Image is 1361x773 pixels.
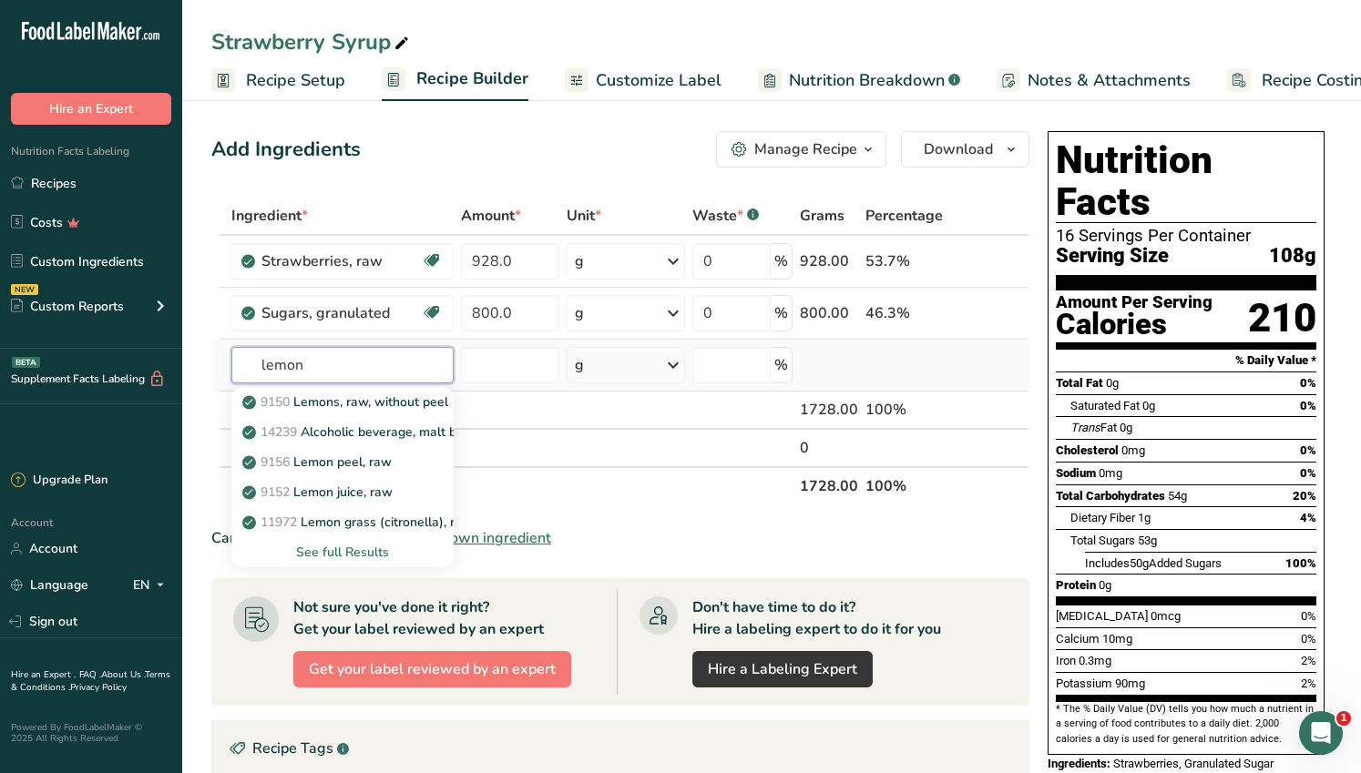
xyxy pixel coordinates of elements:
th: Net Totals [228,466,796,504]
div: 46.3% [865,302,943,324]
span: Protein [1056,578,1096,592]
span: Sodium [1056,466,1096,480]
div: 100% [865,399,943,421]
span: Recipe Setup [246,68,345,93]
a: 9150Lemons, raw, without peel [231,387,455,417]
th: 1728.00 [796,466,862,504]
span: Total Fat [1056,376,1103,390]
a: Hire an Expert . [11,668,76,681]
span: 14239 [261,423,297,441]
span: 50g [1130,556,1149,570]
div: Upgrade Plan [11,472,107,490]
span: 2% [1301,654,1316,667]
span: Serving Size [1056,245,1169,268]
section: % Daily Value * [1056,350,1316,371]
section: * The % Daily Value (DV) tells you how much a nutrient in a serving of food contributes to a dail... [1056,702,1316,747]
div: BETA [12,357,40,368]
p: Lemons, raw, without peel [246,392,448,412]
a: 11972Lemon grass (citronella), raw [231,507,455,537]
span: Percentage [865,205,943,227]
div: Strawberry Syrup [211,25,413,58]
button: Hire an Expert [11,93,171,125]
div: Powered By FoodLabelMaker © 2025 All Rights Reserved [11,722,171,744]
div: Amount Per Serving [1056,294,1213,311]
div: EN [133,575,171,596]
span: 0% [1300,399,1316,412]
span: Potassium [1056,676,1112,690]
div: Custom Reports [11,297,124,316]
span: 9156 [261,453,290,471]
div: 16 Servings Per Container [1056,227,1316,245]
th: 100% [862,466,947,504]
span: 0g [1120,421,1132,434]
div: g [575,354,584,376]
span: Strawberries, Granulated Sugar [1113,757,1274,770]
div: g [575,250,584,272]
span: 0mcg [1151,609,1181,623]
span: Get your label reviewed by an expert [309,658,556,680]
iframe: Intercom live chat [1299,711,1343,755]
span: [MEDICAL_DATA] [1056,609,1148,623]
span: 0g [1099,578,1111,592]
span: 1 [1336,711,1351,726]
span: Ingredient [231,205,308,227]
a: Privacy Policy [70,681,127,694]
span: Total Sugars [1070,534,1135,547]
span: 0mg [1099,466,1122,480]
input: Add Ingredient [231,347,455,383]
p: Lemon grass (citronella), raw [246,513,473,532]
span: Iron [1056,654,1076,667]
span: 2% [1301,676,1316,690]
span: Unit [567,205,601,227]
span: 9150 [261,393,290,411]
button: Download [901,131,1029,168]
span: Recipe Builder [416,66,528,91]
a: 9156Lemon peel, raw [231,447,455,477]
span: 0g [1142,399,1155,412]
span: Fat [1070,421,1117,434]
span: 1g [1138,511,1151,524]
span: 0% [1300,443,1316,457]
div: 800.00 [800,302,858,324]
span: 11972 [261,514,297,531]
span: 53g [1138,534,1157,547]
a: Language [11,569,88,601]
div: 1728.00 [800,399,858,421]
div: Calories [1056,311,1213,338]
span: Grams [800,205,844,227]
span: 20% [1293,489,1316,503]
span: Customize Label [596,68,721,93]
i: Trans [1070,421,1100,434]
a: 9152Lemon juice, raw [231,477,455,507]
span: 10mg [1102,632,1132,646]
span: 0.3mg [1079,654,1111,667]
div: NEW [11,284,38,295]
a: Recipe Setup [211,60,345,101]
span: 4% [1300,511,1316,524]
div: Don't have time to do it? Hire a labeling expert to do it for you [692,596,941,640]
div: Manage Recipe [754,138,857,160]
p: Lemon juice, raw [246,483,393,502]
a: About Us . [101,668,145,681]
button: Get your label reviewed by an expert [293,651,571,687]
span: 108g [1269,245,1316,268]
a: Nutrition Breakdown [758,60,960,101]
span: Download [924,138,993,160]
span: 54g [1168,489,1187,503]
span: 0% [1300,376,1316,390]
div: Waste [692,205,759,227]
span: Ingredients: [1048,757,1110,770]
span: Includes Added Sugars [1085,556,1222,570]
a: Terms & Conditions . [11,668,170,694]
a: Customize Label [565,60,721,101]
div: 0 [800,437,858,459]
div: 210 [1248,294,1316,342]
span: Add your own ingredient [386,527,551,549]
p: Alcoholic beverage, malt beer, hard lemonade [246,422,570,442]
span: Nutrition Breakdown [789,68,945,93]
span: Dietary Fiber [1070,511,1135,524]
span: Calcium [1056,632,1100,646]
button: Manage Recipe [716,131,886,168]
div: Not sure you've done it right? Get your label reviewed by an expert [293,596,544,640]
span: 100% [1285,556,1316,570]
